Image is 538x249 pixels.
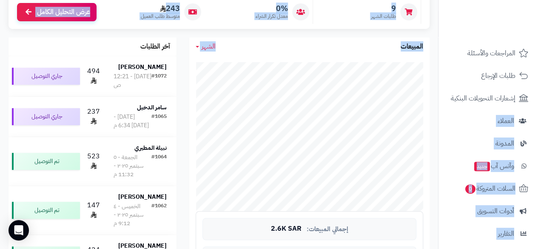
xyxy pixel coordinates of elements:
[256,13,288,20] span: معدل تكرار الشراء
[271,225,302,233] span: 2.6K SAR
[444,223,533,244] a: التقارير
[151,72,167,89] div: #1072
[477,205,514,217] span: أدوات التسويق
[444,66,533,86] a: طلبات الإرجاع
[9,220,29,240] div: Open Intercom Messenger
[118,63,167,72] strong: [PERSON_NAME]
[12,108,80,125] div: جاري التوصيل
[444,43,533,63] a: المراجعات والأسئلة
[151,113,167,130] div: #1065
[444,88,533,109] a: إشعارات التحويلات البنكية
[114,202,151,228] div: الخميس - ٤ سبتمبر ٢٠٢٥ - 9:12 م
[371,4,396,13] span: 9
[371,13,396,20] span: طلبات الشهر
[114,113,151,130] div: [DATE] - [DATE] 6:34 م
[444,111,533,131] a: العملاء
[451,92,515,104] span: إشعارات التحويلات البنكية
[134,143,167,152] strong: نبيلة المطيري
[17,3,97,21] a: عرض التحليل الكامل
[114,72,151,89] div: [DATE] - 12:21 ص
[444,178,533,199] a: السلات المتروكة0
[12,153,80,170] div: تم التوصيل
[141,4,180,13] span: 243
[83,186,104,235] td: 147
[498,115,514,127] span: العملاء
[465,184,475,194] span: 0
[444,156,533,176] a: وآتس آبجديد
[118,192,167,201] strong: [PERSON_NAME]
[307,226,348,233] span: إجمالي المبيعات:
[141,13,180,20] span: متوسط طلب العميل
[464,183,515,195] span: السلات المتروكة
[444,201,533,221] a: أدوات التسويق
[37,7,90,17] span: عرض التحليل الكامل
[83,97,104,137] td: 237
[12,68,80,85] div: جاري التوصيل
[498,228,514,240] span: التقارير
[151,153,167,179] div: #1064
[196,42,216,52] a: الشهر
[467,47,515,59] span: المراجعات والأسئلة
[137,103,167,112] strong: سامر الدخيل
[12,202,80,219] div: تم التوصيل
[401,43,423,51] h3: المبيعات
[480,23,530,41] img: logo-2.png
[256,4,288,13] span: 0%
[151,202,167,228] div: #1062
[114,153,151,179] div: الجمعة - ٥ سبتمبر ٢٠٢٥ - 11:32 م
[481,70,515,82] span: طلبات الإرجاع
[83,137,104,186] td: 523
[202,41,216,52] span: الشهر
[495,137,514,149] span: المدونة
[473,160,514,172] span: وآتس آب
[444,133,533,154] a: المدونة
[474,162,490,171] span: جديد
[140,43,170,51] h3: آخر الطلبات
[83,56,104,96] td: 494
